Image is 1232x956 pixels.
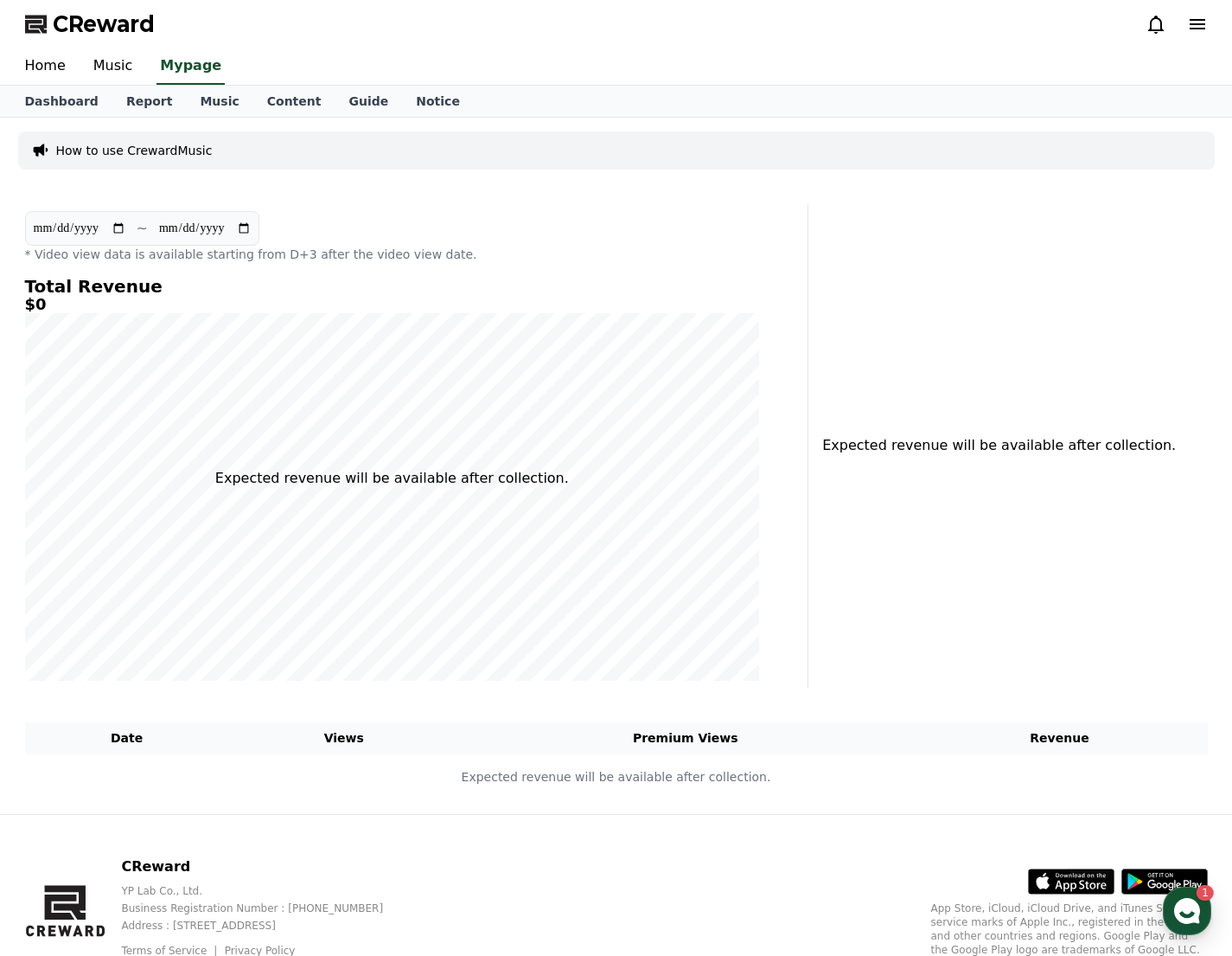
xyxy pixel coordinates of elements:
[121,884,411,898] p: YP Lab Co., Ltd.
[112,86,187,117] a: Report
[121,857,411,877] p: CReward
[25,277,760,296] h4: Total Revenue
[912,722,1208,754] th: Revenue
[26,768,1207,786] p: Expected revenue will be available after collection.
[229,722,459,754] th: Views
[11,86,112,117] a: Dashboard
[121,901,411,915] p: Business Registration Number : [PHONE_NUMBER]
[121,919,411,933] p: Address : [STREET_ADDRESS]
[56,142,213,159] a: How to use CrewardMusic
[402,86,474,117] a: Notice
[25,296,760,313] h5: $0
[137,218,148,239] p: ~
[53,10,155,38] span: CReward
[25,10,155,38] a: CReward
[80,48,147,85] a: Music
[253,86,335,117] a: Content
[25,722,229,754] th: Date
[215,468,569,489] p: Expected revenue will be available after collection.
[822,435,1165,456] p: Expected revenue will be available after collection.
[156,48,225,85] a: Mypage
[459,722,912,754] th: Premium Views
[25,246,760,263] p: * Video view data is available starting from D+3 after the video view date.
[186,86,252,117] a: Music
[11,48,80,85] a: Home
[335,86,402,117] a: Guide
